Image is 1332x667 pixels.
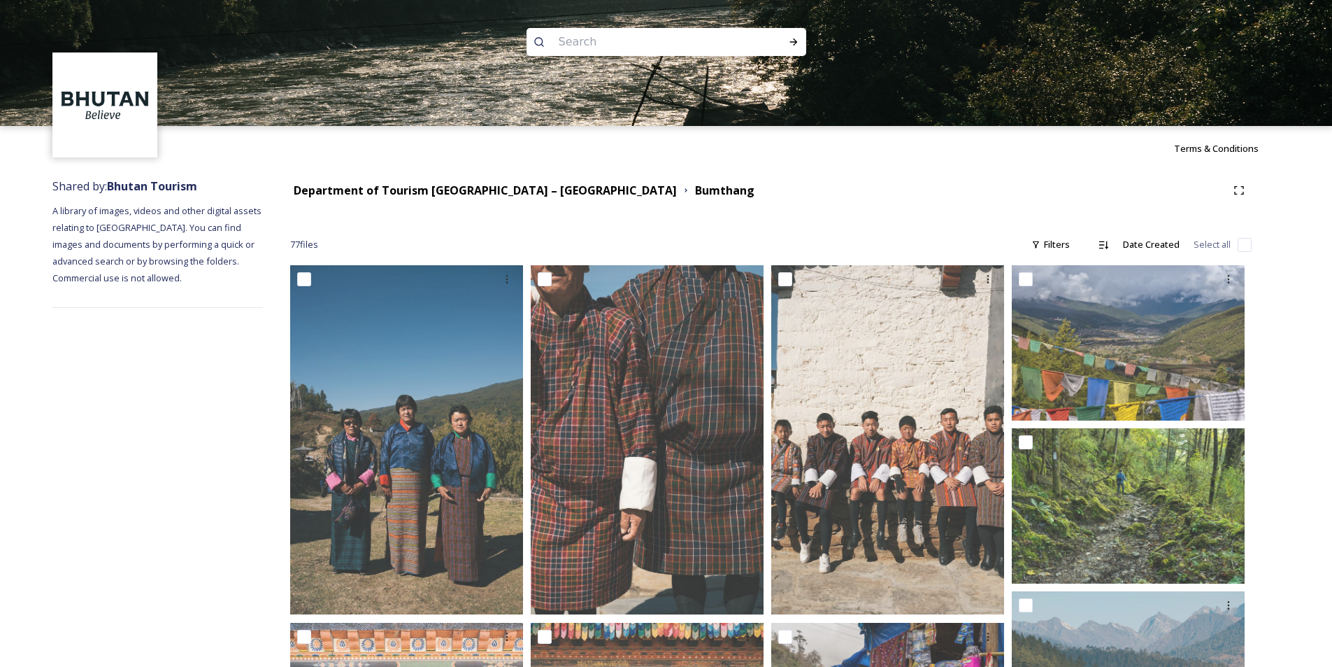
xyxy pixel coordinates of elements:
[695,183,754,198] strong: Bumthang
[52,204,264,284] span: A library of images, videos and other digital assets relating to [GEOGRAPHIC_DATA]. You can find ...
[1194,238,1231,251] span: Select all
[531,265,764,615] img: Bumthang by Matt Dutile17.jpg
[1024,231,1077,258] div: Filters
[1012,428,1245,584] img: Marcus Westberg Bumthang 20239.jpg
[290,238,318,251] span: 77 file s
[1116,231,1187,258] div: Date Created
[52,178,197,194] span: Shared by:
[1174,140,1280,157] a: Terms & Conditions
[1174,142,1259,155] span: Terms & Conditions
[771,265,1004,615] img: Bumthang by Matt Dutile20.jpg
[107,178,197,194] strong: Bhutan Tourism
[290,265,523,615] img: By Matt Dutile21.jpg
[55,55,156,156] img: BT_Logo_BB_Lockup_CMYK_High%2520Res.jpg
[552,27,743,57] input: Search
[294,183,677,198] strong: Department of Tourism [GEOGRAPHIC_DATA] – [GEOGRAPHIC_DATA]
[1012,265,1245,421] img: Marcus Westberg Bumthang 20233.jpg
